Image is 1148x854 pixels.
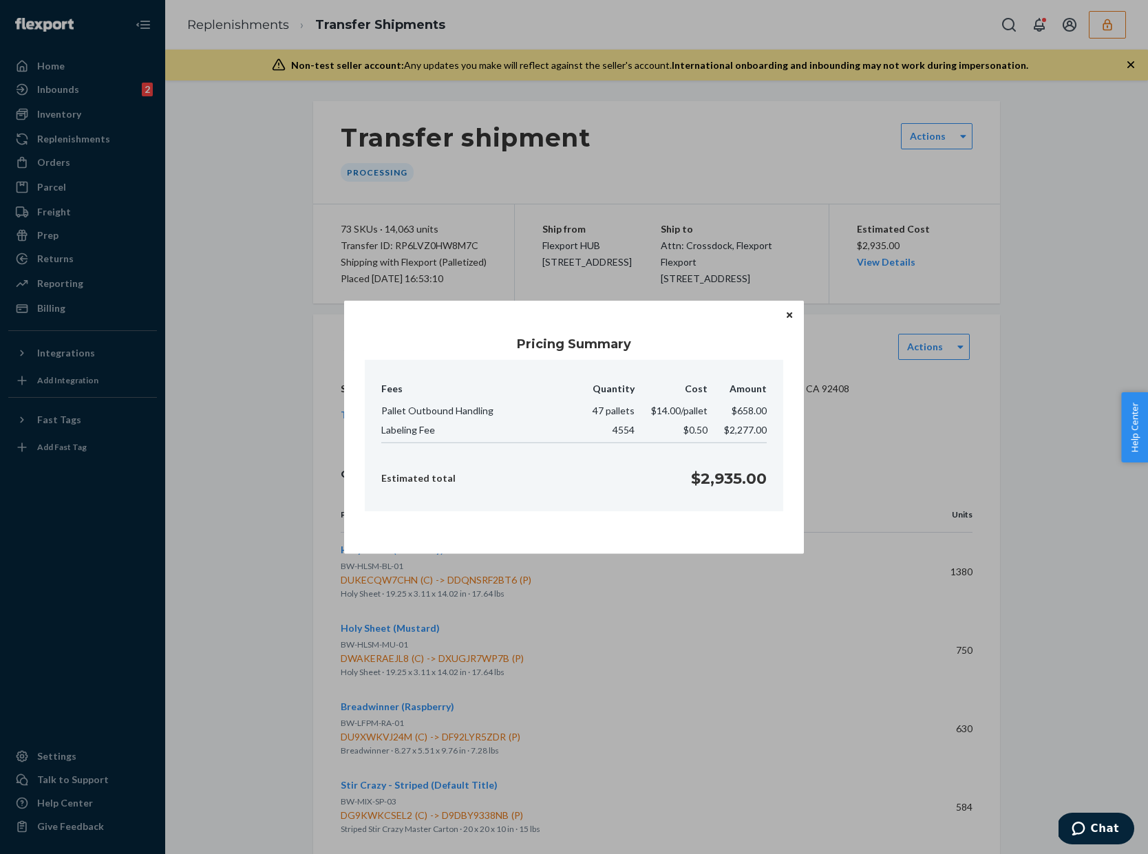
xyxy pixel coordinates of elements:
[576,401,635,420] td: 47 pallets
[708,381,767,401] th: Amount
[381,420,575,442] td: Labeling Fee
[732,404,767,416] span: $658.00
[381,401,575,420] td: Pallet Outbound Handling
[576,420,635,442] td: 4554
[683,423,708,435] span: $0.50
[576,381,635,401] th: Quantity
[783,307,796,322] button: Close
[32,10,61,22] span: Chat
[635,381,708,401] th: Cost
[724,423,767,435] span: $2,277.00
[381,381,575,401] th: Fees
[651,404,708,416] span: $14.00 /pallet
[381,471,456,485] p: Estimated total
[691,467,767,489] p: $2,935.00
[365,334,783,352] h1: Pricing Summary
